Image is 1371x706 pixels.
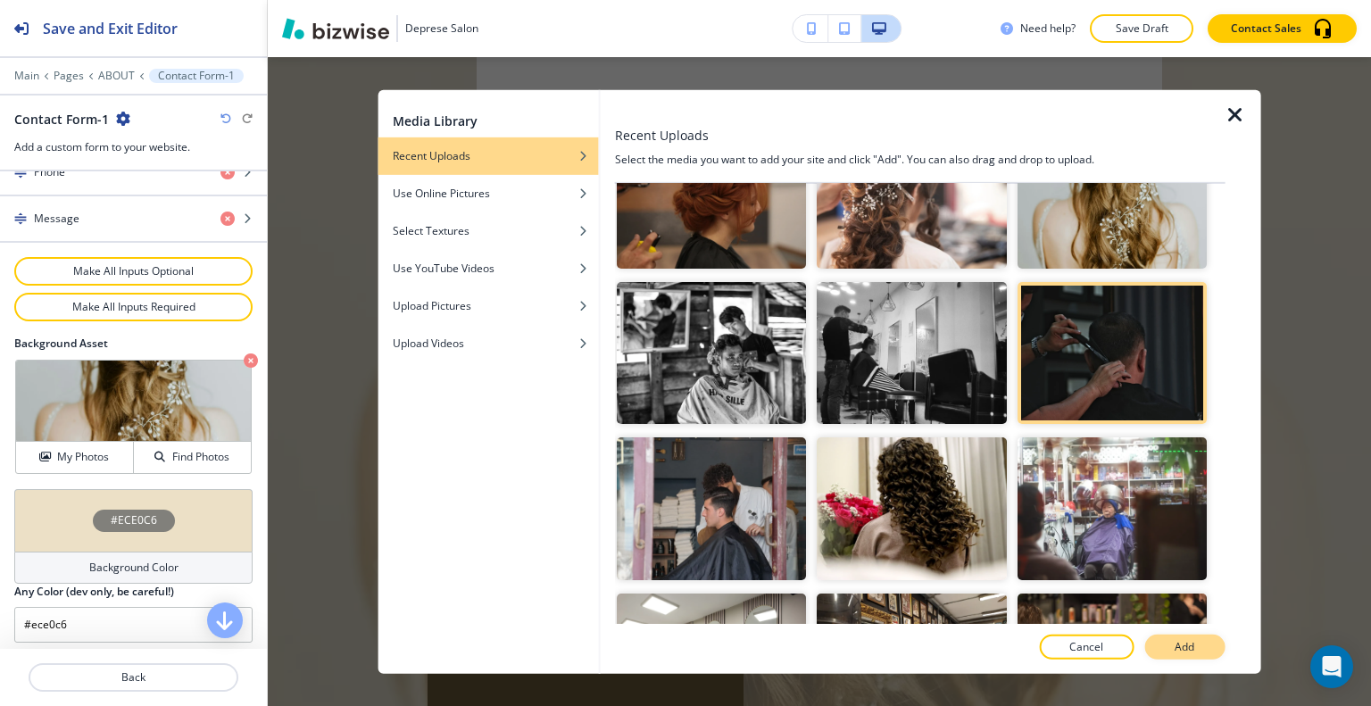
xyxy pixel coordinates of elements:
[14,139,253,155] h3: Add a custom form to your website.
[1208,14,1357,43] button: Contact Sales
[393,185,490,201] h4: Use Online Pictures
[393,222,469,238] h4: Select Textures
[57,449,109,465] h4: My Photos
[43,18,178,39] h2: Save and Exit Editor
[615,125,709,144] h3: Recent Uploads
[54,70,84,82] button: Pages
[14,489,253,584] button: #ECE0C6Background Color
[1069,639,1103,655] p: Cancel
[1231,21,1301,37] p: Contact Sales
[29,663,238,692] button: Back
[14,257,253,286] button: Make All Inputs Optional
[378,174,599,212] button: Use Online Pictures
[149,69,244,83] button: Contact Form-1
[393,297,471,313] h4: Upload Pictures
[282,15,478,42] button: Deprese Salon
[393,147,470,163] h4: Recent Uploads
[14,293,253,321] button: Make All Inputs Required
[615,151,1226,167] h4: Select the media you want to add your site and click "Add". You can also drag and drop to upload.
[14,336,253,352] h2: Background Asset
[1175,639,1194,655] p: Add
[1113,21,1170,37] p: Save Draft
[1310,645,1353,688] div: Open Intercom Messenger
[378,324,599,361] button: Upload Videos
[16,442,134,473] button: My Photos
[98,70,135,82] button: ABOUT
[14,359,253,475] div: My PhotosFind Photos
[393,111,478,129] h2: Media Library
[378,249,599,287] button: Use YouTube Videos
[1020,21,1076,37] h3: Need help?
[1090,14,1193,43] button: Save Draft
[14,212,27,225] img: Drag
[37,263,229,279] p: Make All Inputs Optional
[1039,635,1134,660] button: Cancel
[37,299,229,315] p: Make All Inputs Required
[111,512,157,528] h4: #ECE0C6
[34,164,65,180] h4: Phone
[1144,635,1225,660] button: Add
[14,584,174,600] h2: Any Color (dev only, be careful!)
[158,70,235,82] p: Contact Form-1
[14,110,109,129] h2: Contact Form-1
[30,669,237,685] p: Back
[393,335,464,351] h4: Upload Videos
[405,21,478,37] h3: Deprese Salon
[378,137,599,174] button: Recent Uploads
[89,560,179,576] h4: Background Color
[134,442,251,473] button: Find Photos
[282,18,389,39] img: Bizwise Logo
[34,211,79,227] h4: Message
[14,166,27,179] img: Drag
[378,287,599,324] button: Upload Pictures
[378,212,599,249] button: Select Textures
[172,449,229,465] h4: Find Photos
[393,260,494,276] h4: Use YouTube Videos
[14,70,39,82] button: Main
